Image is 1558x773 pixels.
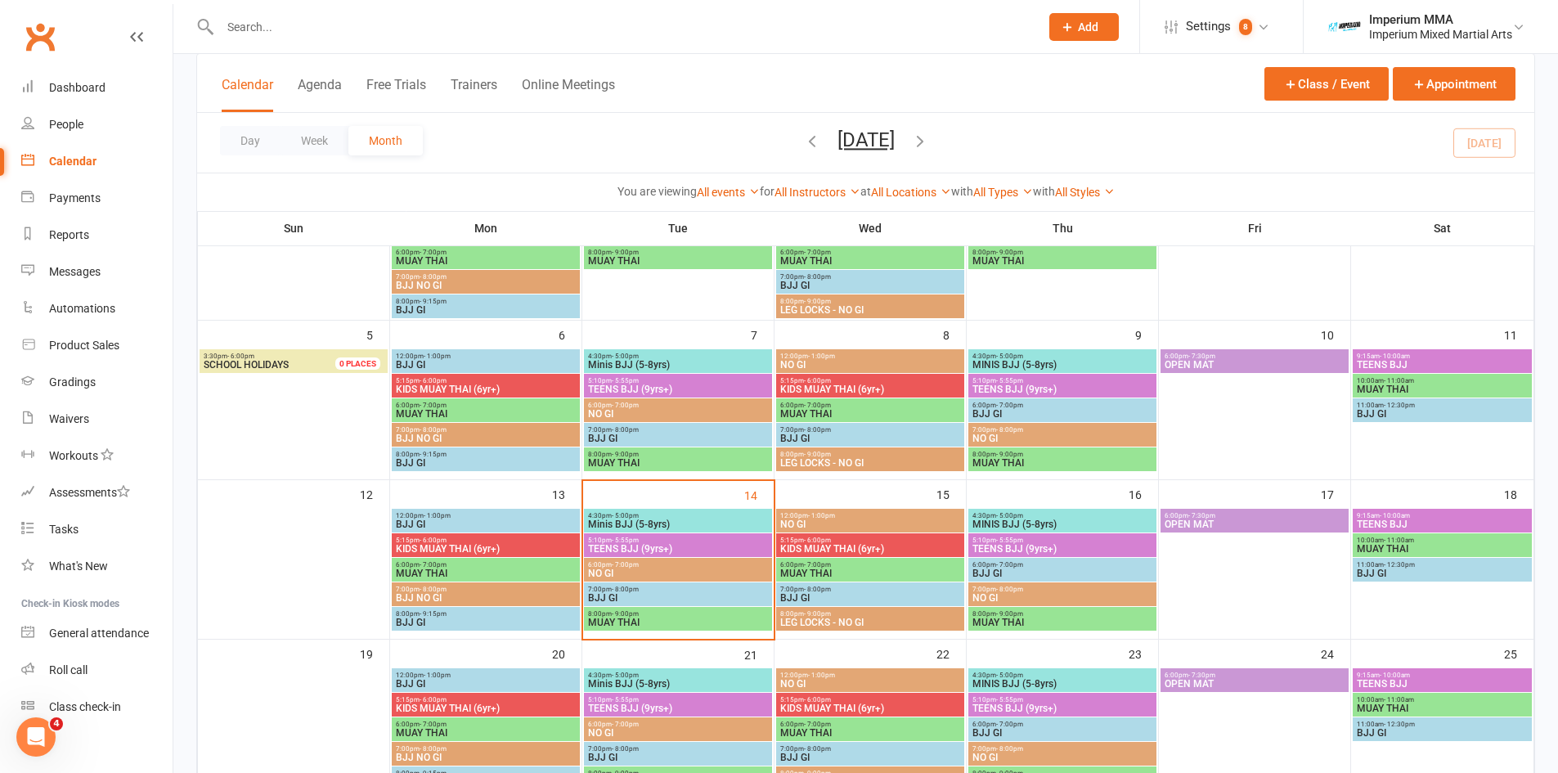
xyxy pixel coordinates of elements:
[49,412,89,425] div: Waivers
[21,290,173,327] a: Automations
[1188,672,1215,679] span: - 7:30pm
[972,256,1153,266] span: MUAY THAI
[587,610,769,618] span: 8:00pm
[395,360,577,370] span: BJJ GI
[395,298,577,305] span: 8:00pm
[1356,384,1529,394] span: MUAY THAI
[804,298,831,305] span: - 9:00pm
[21,70,173,106] a: Dashboard
[779,537,961,544] span: 5:15pm
[21,401,173,438] a: Waivers
[395,305,577,315] span: BJJ GI
[972,512,1153,519] span: 4:30pm
[996,586,1023,593] span: - 8:00pm
[996,451,1023,458] span: - 9:00pm
[779,672,961,679] span: 12:00pm
[587,402,769,409] span: 6:00pm
[1033,185,1055,198] strong: with
[612,537,639,544] span: - 5:55pm
[779,434,961,443] span: BJJ GI
[395,256,577,266] span: MUAY THAI
[804,249,831,256] span: - 7:00pm
[972,519,1153,529] span: MINIS BJJ (5-8yrs)
[1369,12,1512,27] div: Imperium MMA
[779,593,961,603] span: BJJ GI
[20,16,61,57] a: Clubworx
[779,519,961,529] span: NO GI
[21,217,173,254] a: Reports
[972,593,1153,603] span: NO GI
[779,426,961,434] span: 7:00pm
[366,77,426,112] button: Free Trials
[1164,512,1345,519] span: 6:00pm
[972,409,1153,419] span: BJJ GI
[860,185,871,198] strong: at
[1384,537,1414,544] span: - 11:00am
[587,249,769,256] span: 8:00pm
[1356,537,1529,544] span: 10:00am
[360,640,389,667] div: 19
[49,700,121,713] div: Class check-in
[972,360,1153,370] span: MINIS BJJ (5-8yrs)
[1164,672,1345,679] span: 6:00pm
[587,537,769,544] span: 5:10pm
[281,126,348,155] button: Week
[1135,321,1158,348] div: 9
[804,426,831,434] span: - 8:00pm
[808,672,835,679] span: - 1:00pm
[972,353,1153,360] span: 4:30pm
[951,185,973,198] strong: with
[395,544,577,554] span: KIDS MUAY THAI (6yr+)
[1356,353,1529,360] span: 9:15am
[1504,480,1533,507] div: 18
[1356,696,1529,703] span: 10:00am
[804,610,831,618] span: - 9:00pm
[612,402,639,409] span: - 7:00pm
[996,696,1023,703] span: - 5:55pm
[972,569,1153,578] span: BJJ GI
[587,384,769,394] span: TEENS BJJ (9yrs+)
[697,186,760,199] a: All events
[21,689,173,726] a: Class kiosk mode
[808,512,835,519] span: - 1:00pm
[587,426,769,434] span: 7:00pm
[395,586,577,593] span: 7:00pm
[335,357,380,370] div: 0 PLACES
[871,186,951,199] a: All Locations
[1264,67,1389,101] button: Class / Event
[779,679,961,689] span: NO GI
[1351,211,1534,245] th: Sat
[395,384,577,394] span: KIDS MUAY THAI (6yr+)
[587,256,769,266] span: MUAY THAI
[996,537,1023,544] span: - 5:55pm
[21,511,173,548] a: Tasks
[1356,544,1529,554] span: MUAY THAI
[420,377,447,384] span: - 6:00pm
[804,561,831,569] span: - 7:00pm
[395,672,577,679] span: 12:00pm
[395,281,577,290] span: BJJ NO GI
[1356,569,1529,578] span: BJJ GI
[1356,402,1529,409] span: 11:00am
[49,81,106,94] div: Dashboard
[395,353,577,360] span: 12:00pm
[779,451,961,458] span: 8:00pm
[220,126,281,155] button: Day
[996,561,1023,569] span: - 7:00pm
[552,640,581,667] div: 20
[1164,360,1345,370] span: OPEN MAT
[972,426,1153,434] span: 7:00pm
[203,353,355,360] span: 3:30pm
[973,186,1033,199] a: All Types
[395,696,577,703] span: 5:15pm
[360,480,389,507] div: 12
[996,610,1023,618] span: - 9:00pm
[1384,696,1414,703] span: - 11:00am
[612,426,639,434] span: - 8:00pm
[348,126,423,155] button: Month
[1356,360,1529,370] span: TEENS BJJ
[420,402,447,409] span: - 7:00pm
[779,544,961,554] span: KIDS MUAY THAI (6yr+)
[1164,679,1345,689] span: OPEN MAT
[779,360,961,370] span: NO GI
